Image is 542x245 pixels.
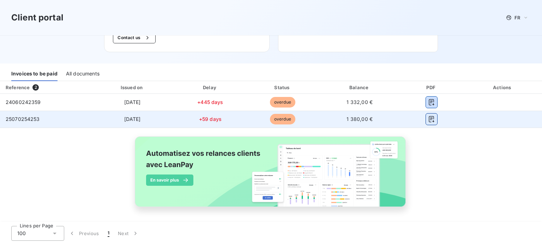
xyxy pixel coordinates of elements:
div: Balance [321,84,398,91]
div: Status [247,84,318,91]
span: 1 332,00 € [347,99,373,105]
span: 25070254253 [6,116,40,122]
button: 1 [103,226,114,241]
img: banner [128,132,414,219]
span: 100 [17,230,26,237]
div: All documents [66,66,100,81]
button: Contact us [113,32,156,43]
div: Actions [465,84,541,91]
span: +445 days [197,99,223,105]
span: overdue [270,114,295,124]
span: 1 380,00 € [347,116,373,122]
span: +59 days [199,116,222,122]
span: 2 [32,84,39,91]
div: Reference [6,85,30,90]
span: 24060242359 [6,99,41,105]
button: Next [114,226,143,241]
button: Previous [64,226,103,241]
span: overdue [270,97,295,108]
span: [DATE] [124,116,141,122]
span: FR [514,15,520,20]
div: Delay [176,84,245,91]
h3: Client portal [11,11,64,24]
div: PDF [401,84,462,91]
span: [DATE] [124,99,141,105]
span: 1 [108,230,109,237]
div: Invoices to be paid [11,66,58,81]
div: Issued on [91,84,173,91]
